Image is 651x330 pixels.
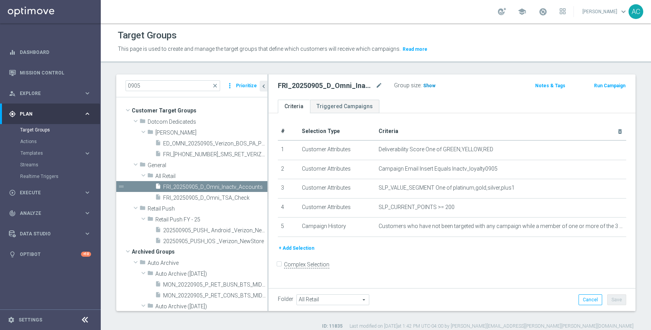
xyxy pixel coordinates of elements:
div: Analyze [9,210,84,217]
td: Customer Attributes [299,179,375,199]
i: keyboard_arrow_right [84,150,91,157]
span: Data Studio [20,232,84,236]
span: FRI_20250905_D_Omni_Inactv_Accounts [163,184,267,190]
span: SLP_CURRENT_POINTS >= 200 [379,204,455,211]
i: folder [147,302,153,311]
span: Criteria [379,128,398,134]
span: Show [423,83,436,88]
div: Target Groups [20,124,100,136]
div: AC [629,4,643,19]
td: Campaign History [299,218,375,237]
div: Templates [20,147,100,159]
td: 4 [278,198,299,218]
div: track_changes Analyze keyboard_arrow_right [9,210,91,216]
i: insert_drive_file [155,183,161,192]
h1: Target Groups [118,30,177,41]
a: Criteria [278,100,310,113]
button: person_search Explore keyboard_arrow_right [9,90,91,97]
i: chevron_left [260,83,267,90]
i: keyboard_arrow_right [84,209,91,217]
span: FRI_20250905_SMS_RET_VERIZON [163,151,267,158]
label: Complex Selection [284,261,329,268]
span: Johnny [155,130,267,136]
i: insert_drive_file [155,140,161,149]
a: Dashboard [20,42,91,62]
span: close [212,83,218,89]
span: MON_20220905_P_RET_CONS_BTS_MIDLATEMARKETS [163,292,267,299]
td: Customer Attributes [299,198,375,218]
button: Templates keyboard_arrow_right [20,150,91,156]
span: Auto Archive (2022-10-06) [155,271,267,277]
div: Mission Control [9,62,91,83]
a: Triggered Campaigns [310,100,379,113]
i: folder [139,259,146,268]
span: Analyze [20,211,84,216]
i: gps_fixed [9,111,16,117]
label: Folder [278,296,293,302]
a: Optibot [20,244,81,264]
a: Realtime Triggers [20,173,81,180]
i: insert_drive_file [155,226,161,235]
i: mode_edit [375,81,382,90]
button: Read more [402,45,428,54]
button: Prioritize [235,81,258,91]
i: keyboard_arrow_right [84,110,91,117]
th: # [278,123,299,140]
div: Data Studio [9,230,84,237]
a: Settings [19,318,42,322]
div: Streams [20,159,100,171]
button: Run Campaign [593,81,626,90]
td: 5 [278,218,299,237]
span: Execute [20,190,84,195]
td: 1 [278,140,299,160]
span: Archived Groups [132,246,267,257]
button: lightbulb Optibot +10 [9,251,91,257]
i: insert_drive_file [155,292,161,301]
label: : [420,82,422,89]
td: Customer Attributes [299,160,375,179]
i: folder [147,172,153,181]
i: play_circle_outline [9,189,16,196]
span: ED_OMNI_20250905_Verizon_BOS_PA_PHX [163,140,267,147]
button: Cancel [579,294,602,305]
div: equalizer Dashboard [9,49,91,55]
i: folder [139,205,146,214]
i: insert_drive_file [155,150,161,159]
button: chevron_left [260,81,267,92]
i: lightbulb [9,251,16,258]
a: Streams [20,162,81,168]
span: Dotcom Dedicateds [148,119,267,125]
button: Data Studio keyboard_arrow_right [9,231,91,237]
i: settings [8,316,15,323]
span: Retail Push FY - 25 [155,216,267,223]
div: Explore [9,90,84,97]
span: school [518,7,526,16]
button: Mission Control [9,70,91,76]
i: delete_forever [617,128,623,135]
td: Customer Attributes [299,140,375,160]
label: Group size [394,82,420,89]
span: Auto Archive (2023-10-06) [155,303,267,310]
span: Campaign Email Insert Equals Inactv_loyalty0905 [379,166,498,172]
span: Retail Push [148,206,267,212]
div: Actions [20,136,100,147]
i: folder [139,161,146,170]
i: insert_drive_file [155,281,161,290]
a: [PERSON_NAME]keyboard_arrow_down [582,6,629,17]
span: 20250905_PUSH_IOS _Verizon_NewStore [163,238,267,245]
i: keyboard_arrow_right [84,189,91,196]
div: Dashboard [9,42,91,62]
i: folder [147,270,153,279]
button: play_circle_outline Execute keyboard_arrow_right [9,190,91,196]
a: Actions [20,138,81,145]
button: Notes & Tags [534,81,566,90]
i: folder [139,118,146,127]
span: Deliverability Score One of GREEN,YELLOW,RED [379,146,493,153]
span: Plan [20,112,84,116]
i: insert_drive_file [155,194,161,203]
div: gps_fixed Plan keyboard_arrow_right [9,111,91,117]
i: more_vert [226,80,234,91]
